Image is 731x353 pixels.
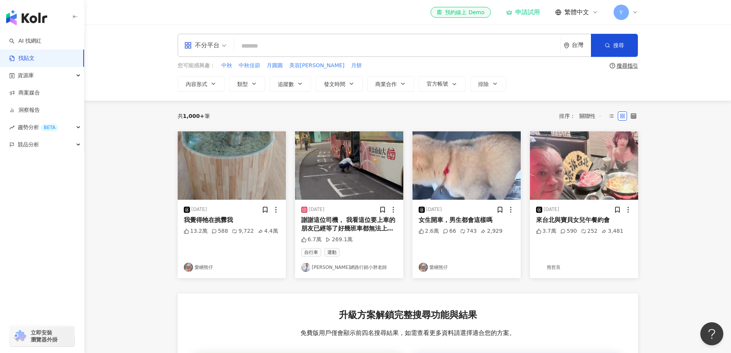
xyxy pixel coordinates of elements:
div: 2.6萬 [419,227,439,235]
span: appstore [184,41,192,49]
img: logo [6,10,47,25]
span: rise [9,125,15,130]
a: 申請試用 [506,8,540,16]
a: 洞察報告 [9,106,40,114]
div: 我覺得牠在挑釁我 [184,216,280,224]
div: 來台北與寶貝女兒午餐約會 [536,216,632,224]
span: 1,000+ [183,113,205,119]
div: 588 [211,227,228,235]
a: KOL Avatar愛睏熊仔 [184,263,280,272]
span: 追蹤數 [278,81,294,87]
span: environment [564,43,569,48]
a: chrome extension立即安裝 瀏覽器外掛 [10,326,74,346]
div: BETA [41,124,58,131]
button: 商業合作 [367,76,414,91]
div: 不分平台 [184,39,219,51]
span: Y [619,8,623,17]
button: 中秋 [221,61,233,70]
img: KOL Avatar [184,263,193,272]
button: 月圓圓 [266,61,283,70]
span: 排除 [478,81,489,87]
button: 中秋佳節 [238,61,261,70]
iframe: Help Scout Beacon - Open [700,322,723,345]
div: [DATE] [309,206,325,213]
span: 繁體中文 [564,8,589,17]
img: chrome extension [12,330,27,342]
div: 3.7萬 [536,227,556,235]
span: 關聯性 [579,110,602,122]
div: 743 [460,227,477,235]
span: 升級方案解鎖完整搜尋功能與結果 [339,309,477,322]
span: 內容形式 [186,81,207,87]
span: 搜尋 [613,42,624,48]
span: 立即安裝 瀏覽器外掛 [31,329,58,343]
span: question-circle [610,63,615,68]
button: 月餅 [351,61,362,70]
div: [DATE] [544,206,559,213]
span: 商業合作 [375,81,397,87]
div: 590 [560,227,577,235]
span: 運動 [324,248,340,257]
span: 競品分析 [18,136,39,153]
span: 您可能感興趣： [178,62,215,70]
a: searchAI 找網紅 [9,37,41,45]
div: 4.4萬 [258,227,278,235]
img: post-image [413,131,521,200]
div: 9,722 [232,227,254,235]
div: 269.1萬 [325,236,353,244]
div: 共 筆 [178,113,210,119]
img: KOL Avatar [419,263,428,272]
div: [DATE] [426,206,442,213]
button: 排除 [470,76,506,91]
a: 預約線上 Demo [431,7,490,18]
span: 中秋 [221,62,232,70]
span: 官方帳號 [427,81,448,87]
a: 找貼文 [9,55,35,62]
span: 類型 [237,81,248,87]
a: KOL Avatar[PERSON_NAME]網路行銷小胖老師 [301,263,397,272]
span: 趨勢分析 [18,119,58,136]
div: 3,481 [601,227,623,235]
div: 13.2萬 [184,227,208,235]
span: 資源庫 [18,67,34,84]
span: 美容[PERSON_NAME] [289,62,345,70]
span: 月圓圓 [267,62,283,70]
div: 預約線上 Demo [437,8,484,16]
div: 66 [443,227,456,235]
button: 搜尋 [591,34,638,57]
div: 6.7萬 [301,236,322,244]
span: 月餅 [351,62,362,70]
div: 252 [581,227,598,235]
a: KOL Avatar愛睏熊仔 [419,263,515,272]
div: 台灣 [572,42,591,48]
a: KOL Avatar熊哲良 [536,263,632,272]
div: [DATE] [191,206,207,213]
button: 類型 [229,76,265,91]
div: 搜尋指引 [617,63,638,69]
span: 自行車 [301,248,321,257]
img: KOL Avatar [536,263,545,272]
div: 排序： [559,110,607,122]
div: 謝謝這位司機， 我看這位要上車的朋友已經等了好幾班車都無法上車， 只有這個司機注意到他 溫暖 感謝 [301,216,397,233]
span: 發文時間 [324,81,345,87]
button: 美容[PERSON_NAME] [289,61,345,70]
img: post-image [178,131,286,200]
div: 女生開車，男生都會這樣嗎 [419,216,515,224]
a: 商案媒合 [9,89,40,97]
div: 2,929 [480,227,502,235]
img: post-image [295,131,403,200]
span: 中秋佳節 [239,62,260,70]
button: 發文時間 [316,76,363,91]
button: 官方帳號 [419,76,465,91]
img: post-image [530,131,638,200]
img: KOL Avatar [301,263,310,272]
span: 免費版用戶僅會顯示前四名搜尋結果，如需查看更多資料請選擇適合您的方案。 [300,329,515,337]
button: 內容形式 [178,76,224,91]
button: 追蹤數 [270,76,311,91]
